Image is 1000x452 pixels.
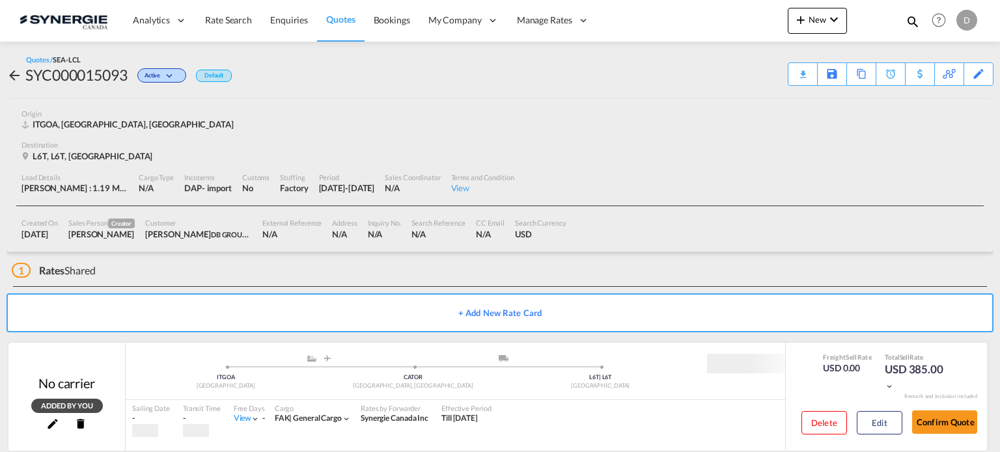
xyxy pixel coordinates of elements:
div: Freight Rate [823,352,872,362]
div: USD 385.00 [885,362,950,393]
span: | [599,373,601,380]
span: Sell [900,353,910,361]
div: Created On [21,218,58,228]
span: Quotes [326,14,355,25]
div: N/A [332,228,357,240]
div: Irene Paoletti [145,228,252,240]
div: Help [928,9,956,33]
span: L6T [602,373,612,380]
div: Default [196,70,232,82]
div: N/A [368,228,401,240]
div: Search Reference [411,218,465,228]
div: Rates by Forwarder [361,403,428,413]
div: Sales Coordinator [385,172,440,182]
div: Quotes /SEA-LCL [26,55,81,64]
span: Enquiries [270,14,308,25]
div: icon-arrow-left [7,64,25,85]
button: Edit [857,411,902,434]
div: D [956,10,977,31]
md-icon: icon-delete [74,417,87,430]
md-icon: icon-chevron-down [163,73,179,80]
div: Destination [21,140,979,150]
div: Daniel Dico [68,228,135,240]
button: Confirm Quote [912,410,977,434]
div: L6T, L6T, Canada [21,150,156,162]
span: Analytics [133,14,170,27]
div: View [451,182,514,194]
div: Stuffing [280,172,308,182]
span: My Company [428,14,482,27]
div: [GEOGRAPHIC_DATA], [GEOGRAPHIC_DATA] [320,382,507,390]
md-icon: icon-magnify [906,14,920,29]
div: Search Currency [515,218,566,228]
span: FAK [275,413,294,423]
div: Incoterms [184,172,232,182]
div: icon-magnify [906,14,920,34]
div: N/A [411,228,465,240]
div: Till 18 Aug 2026 [441,413,478,424]
div: Inquiry No. [368,218,401,228]
div: - [183,413,221,424]
span: New [793,14,842,25]
button: icon-plus 400-fgNewicon-chevron-down [788,8,847,34]
div: Quote PDF is not available at this time [795,63,811,75]
div: [GEOGRAPHIC_DATA] [507,382,694,390]
md-icon: icon-pencil [46,417,59,430]
div: No carrier [38,374,95,392]
span: Creator [108,219,135,228]
div: Synergie Canada Inc [361,413,428,424]
md-icon: assets/icons/custom/ship-fill.svg [304,355,320,362]
div: ITGOA [132,373,320,382]
span: icon-delete [71,417,87,427]
md-icon: icon-plus 400-fg [793,12,809,27]
div: ITGOA, Genova, Asia Pacific [21,118,237,130]
div: added by you [31,399,103,413]
div: Total Rate [885,352,950,362]
div: Factory Stuffing [280,182,308,194]
div: Remark and Inclusion included [895,393,987,400]
md-icon: assets/icons/custom/roll-o-plane.svg [320,355,335,362]
md-icon: icon-chevron-down [885,382,894,391]
div: Change Status Here [128,64,189,85]
div: Customer [145,218,252,228]
div: 26 Sep 2025 [21,228,58,240]
div: Address [332,218,357,228]
div: Period [319,172,375,182]
div: general cargo [275,413,342,424]
md-icon: icon-arrow-left [7,68,22,83]
button: + Add New Rate Card [7,293,993,332]
div: - [262,413,265,424]
div: No [242,182,270,194]
span: Rate Search [205,14,252,25]
span: Bookings [374,14,410,25]
span: L6T [589,373,601,380]
md-icon: icon-download [795,65,811,75]
span: SEA-LCL [53,55,80,64]
div: Free Days [234,403,265,413]
div: Shared [12,263,96,278]
md-icon: icon-chevron-down [251,414,260,423]
div: External Reference [262,218,322,228]
div: 18 Aug 2026 [319,182,375,194]
span: Manage Rates [517,14,572,27]
span: Rates [39,264,65,276]
span: Help [928,9,950,31]
div: Sales Person [68,218,135,228]
div: Effective Period [441,403,491,413]
div: CATOR [320,373,507,382]
span: | [289,413,292,423]
img: 1f56c880d42311ef80fc7dca854c8e59.png [20,6,107,35]
span: 1 [12,263,31,278]
div: Save As Template [818,63,846,85]
span: Synergie Canada Inc [361,413,428,423]
span: icon-pencil [46,417,64,427]
div: [PERSON_NAME] : 1.19 MT | Volumetric Wt : 2.32 CBM | Chargeable Wt : 2.32 W/M [21,182,128,194]
div: N/A [476,228,505,240]
div: Customs [242,172,270,182]
div: CC Email [476,218,505,228]
div: SYC000015093 [25,64,128,85]
img: road [499,355,508,362]
span: Sell [846,353,857,361]
div: USD 0.00 [823,362,872,375]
